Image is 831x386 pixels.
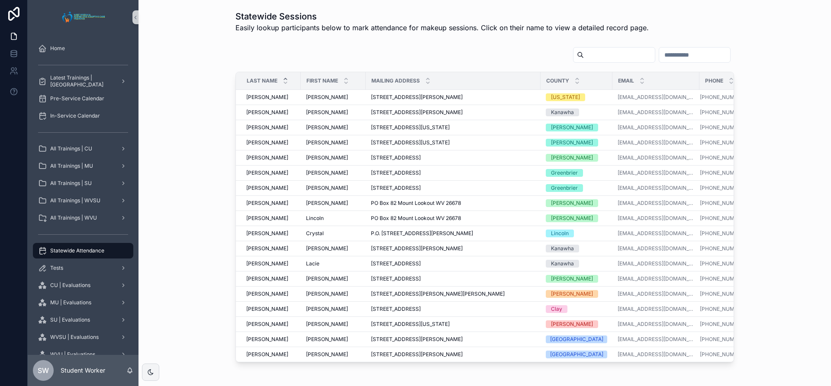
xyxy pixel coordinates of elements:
[371,290,535,297] a: [STREET_ADDRESS][PERSON_NAME][PERSON_NAME]
[700,245,746,252] a: [PHONE_NUMBER]
[306,124,361,131] a: [PERSON_NAME]
[306,260,361,267] a: Lacie
[371,124,535,131] a: [STREET_ADDRESS][US_STATE]
[546,108,607,116] a: Kanawha
[371,275,535,282] a: [STREET_ADDRESS]
[700,321,746,328] a: [PHONE_NUMBER]
[371,321,535,328] a: [STREET_ADDRESS][US_STATE]
[551,245,574,252] div: Kanawha
[546,124,607,131] a: [PERSON_NAME]
[50,351,95,358] span: WVU | Evaluations
[246,154,288,161] span: [PERSON_NAME]
[618,306,694,313] a: [EMAIL_ADDRESS][DOMAIN_NAME]
[546,290,607,298] a: [PERSON_NAME]
[246,260,288,267] span: [PERSON_NAME]
[371,94,535,101] a: [STREET_ADDRESS][PERSON_NAME]
[618,169,694,176] a: [EMAIL_ADDRESS][DOMAIN_NAME]
[371,139,535,146] a: [STREET_ADDRESS][US_STATE]
[700,321,757,328] a: [PHONE_NUMBER]
[33,158,133,174] a: All Trainings | MU
[246,351,296,358] a: [PERSON_NAME]
[371,260,535,267] a: [STREET_ADDRESS]
[551,320,593,328] div: [PERSON_NAME]
[246,200,296,207] a: [PERSON_NAME]
[246,290,296,297] a: [PERSON_NAME]
[551,305,562,313] div: Clay
[246,109,288,116] span: [PERSON_NAME]
[551,93,580,101] div: [US_STATE]
[306,139,361,146] a: [PERSON_NAME]
[371,306,535,313] a: [STREET_ADDRESS]
[371,306,421,313] span: [STREET_ADDRESS]
[246,275,288,282] span: [PERSON_NAME]
[371,109,535,116] a: [STREET_ADDRESS][PERSON_NAME]
[618,94,694,101] a: [EMAIL_ADDRESS][DOMAIN_NAME]
[700,245,757,252] a: [PHONE_NUMBER]
[546,351,607,358] a: [GEOGRAPHIC_DATA]
[50,265,63,271] span: Tests
[618,139,694,146] a: [EMAIL_ADDRESS][DOMAIN_NAME]
[246,306,296,313] a: [PERSON_NAME]
[33,73,133,89] a: Latest Trainings | [GEOGRAPHIC_DATA]
[371,230,535,237] a: P.O. [STREET_ADDRESS][PERSON_NAME]
[246,124,296,131] a: [PERSON_NAME]
[546,320,607,328] a: [PERSON_NAME]
[50,45,65,52] span: Home
[306,260,319,267] span: Lacie
[371,260,421,267] span: [STREET_ADDRESS]
[371,185,421,191] span: [STREET_ADDRESS]
[618,260,694,267] a: [EMAIL_ADDRESS][DOMAIN_NAME]
[551,184,578,192] div: Greenbrier
[50,74,113,88] span: Latest Trainings | [GEOGRAPHIC_DATA]
[246,169,288,176] span: [PERSON_NAME]
[618,200,694,207] a: [EMAIL_ADDRESS][DOMAIN_NAME]
[235,22,649,33] span: Easily lookup participants below to mark attendance for makeup sessions. Click on their name to v...
[38,365,49,376] span: SW
[371,169,421,176] span: [STREET_ADDRESS]
[371,245,535,252] a: [STREET_ADDRESS][PERSON_NAME]
[306,169,361,176] a: [PERSON_NAME]
[33,312,133,328] a: SU | Evaluations
[306,185,361,191] a: [PERSON_NAME]
[546,245,607,252] a: Kanawha
[618,321,694,328] a: [EMAIL_ADDRESS][DOMAIN_NAME]
[700,215,757,222] a: [PHONE_NUMBER]
[33,175,133,191] a: All Trainings | SU
[371,169,535,176] a: [STREET_ADDRESS]
[306,200,348,207] span: [PERSON_NAME]
[551,108,574,116] div: Kanawha
[371,185,535,191] a: [STREET_ADDRESS]
[618,124,694,131] a: [EMAIL_ADDRESS][DOMAIN_NAME]
[50,299,91,306] span: MU | Evaluations
[33,141,133,156] a: All Trainings | CU
[50,112,100,119] span: In-Service Calendar
[306,321,361,328] a: [PERSON_NAME]
[700,215,746,222] a: [PHONE_NUMBER]
[246,336,288,343] span: [PERSON_NAME]
[246,321,296,328] a: [PERSON_NAME]
[551,275,593,283] div: [PERSON_NAME]
[700,185,757,191] a: [PHONE_NUMBER]
[33,193,133,208] a: All Trainings | WVSU
[33,108,133,124] a: In-Service Calendar
[371,351,463,358] span: [STREET_ADDRESS][PERSON_NAME]
[50,316,90,323] span: SU | Evaluations
[618,215,694,222] a: [EMAIL_ADDRESS][DOMAIN_NAME]
[246,200,288,207] span: [PERSON_NAME]
[306,351,348,358] span: [PERSON_NAME]
[618,154,694,161] a: [EMAIL_ADDRESS][DOMAIN_NAME]
[618,351,694,358] a: [EMAIL_ADDRESS][DOMAIN_NAME]
[246,245,296,252] a: [PERSON_NAME]
[550,335,603,343] div: [GEOGRAPHIC_DATA]
[551,169,578,177] div: Greenbrier
[306,109,348,116] span: [PERSON_NAME]
[618,275,694,282] a: [EMAIL_ADDRESS][DOMAIN_NAME]
[371,336,463,343] span: [STREET_ADDRESS][PERSON_NAME]
[700,109,757,116] a: [PHONE_NUMBER]
[306,321,348,328] span: [PERSON_NAME]
[700,290,757,297] a: [PHONE_NUMBER]
[551,139,593,147] div: [PERSON_NAME]
[700,200,746,207] a: [PHONE_NUMBER]
[700,124,746,131] a: [PHONE_NUMBER]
